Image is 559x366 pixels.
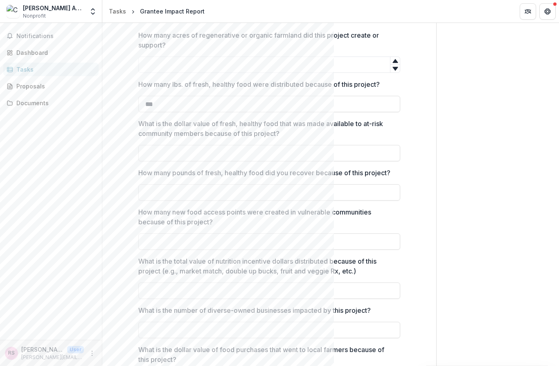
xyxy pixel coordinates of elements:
p: How many pounds of fresh, healthy food did you recover because of this project? [138,168,390,178]
p: What is the dollar value of food purchases that went to local farmers because of this project? [138,345,395,364]
nav: breadcrumb [106,5,208,17]
a: Tasks [106,5,129,17]
div: Grantee Impact Report [140,7,205,16]
div: Proposals [16,82,92,90]
a: Tasks [3,63,99,76]
div: [PERSON_NAME] Agricultural Center Inc [23,4,84,12]
img: Chester Agricultural Center Inc [7,5,20,18]
p: [PERSON_NAME] [21,345,64,354]
button: Get Help [539,3,556,20]
p: What is the number of diverse-owned businesses impacted by this project? [138,305,371,315]
div: Rachel Schneider [8,350,15,356]
a: Dashboard [3,46,99,59]
p: How many acres of regenerative or organic farmland did this project create or support? [138,30,395,50]
a: Documents [3,96,99,110]
div: Dashboard [16,48,92,57]
span: Notifications [16,33,95,40]
div: Documents [16,99,92,107]
span: Nonprofit [23,12,46,20]
div: Tasks [109,7,126,16]
p: What is the dollar value of fresh, healthy food that was made available to at-risk community memb... [138,119,395,138]
button: More [87,348,97,358]
button: Partners [520,3,536,20]
div: Tasks [16,65,92,74]
p: How many lbs. of fresh, healthy food were distributed because of this project? [138,79,380,89]
button: Notifications [3,29,99,43]
p: [PERSON_NAME][EMAIL_ADDRESS][DOMAIN_NAME] [21,354,84,361]
p: What is the total value of nutrition incentive dollars distributed because of this project (e.g.,... [138,256,395,276]
p: User [67,346,84,353]
p: How many new food access points were created in vulnerable communities because of this project? [138,207,395,227]
a: Proposals [3,79,99,93]
button: Open entity switcher [87,3,99,20]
